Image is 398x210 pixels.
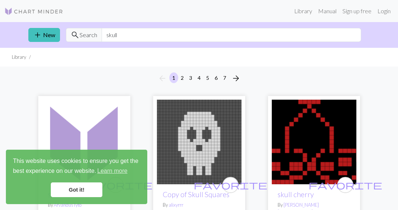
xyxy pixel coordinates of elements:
[71,30,80,40] span: search
[48,202,121,209] p: By
[272,138,356,145] a: KakaoTalk_20250922_163715000_02.jpg
[232,73,240,83] span: arrow_forward
[222,177,239,193] button: favourite
[42,138,127,145] a: skull
[278,190,314,199] a: skull cherry
[374,4,394,18] a: Login
[28,28,60,42] a: New
[54,202,81,208] a: ArvandusTyto
[194,178,267,192] i: favourite
[157,138,242,145] a: Skull Squares
[169,72,178,83] button: 1
[220,72,229,83] button: 7
[232,74,240,83] i: Next
[4,7,63,16] img: Logo
[186,72,195,83] button: 3
[272,100,356,184] img: KakaoTalk_20250922_163715000_02.jpg
[80,31,97,39] span: Search
[6,150,147,204] div: cookieconsent
[229,72,243,84] button: Next
[13,157,140,177] span: This website uses cookies to ensure you get the best experience on our website.
[51,182,102,197] a: dismiss cookie message
[212,72,221,83] button: 6
[155,72,243,84] nav: Page navigation
[33,30,42,40] span: add
[315,4,339,18] a: Manual
[178,72,187,83] button: 2
[291,4,315,18] a: Library
[194,179,267,191] span: favorite
[163,202,236,209] p: By
[337,177,353,193] button: favourite
[195,72,204,83] button: 4
[203,72,212,83] button: 5
[339,4,374,18] a: Sign up free
[12,54,26,61] li: Library
[169,202,183,208] a: alixyrrr
[42,100,127,184] img: skull
[309,179,382,191] span: favorite
[157,100,242,184] img: Skull Squares
[309,178,382,192] i: favourite
[163,190,229,199] a: Copy of Skull Squares
[96,165,128,177] a: learn more about cookies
